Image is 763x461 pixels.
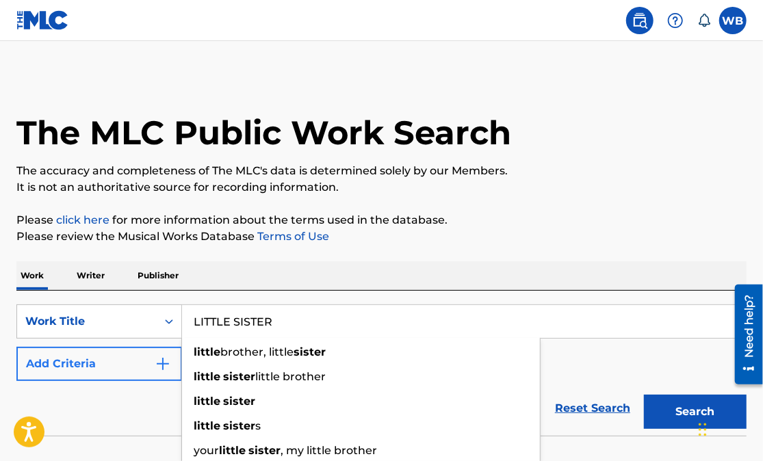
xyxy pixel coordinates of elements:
strong: sister [294,345,326,358]
span: brother, little [220,345,294,358]
button: Search [644,395,747,429]
p: Writer [73,261,109,290]
iframe: Resource Center [725,278,763,391]
strong: little [194,395,220,408]
a: click here [56,213,109,226]
strong: little [219,444,246,457]
strong: sister [223,370,255,383]
p: It is not an authoritative source for recording information. [16,179,747,196]
strong: sister [223,419,255,432]
span: s [255,419,261,432]
a: Terms of Use [255,230,329,243]
span: , my little brother [281,444,377,457]
img: help [667,12,684,29]
p: Please review the Musical Works Database [16,228,747,245]
span: little brother [255,370,326,383]
div: Drag [699,409,707,450]
strong: little [194,419,220,432]
h1: The MLC Public Work Search [16,112,511,153]
p: The accuracy and completeness of The MLC's data is determined solely by our Members. [16,163,747,179]
img: 9d2ae6d4665cec9f34b9.svg [155,356,171,372]
p: Work [16,261,48,290]
strong: little [194,345,220,358]
strong: sister [223,395,255,408]
span: your [194,444,219,457]
a: Reset Search [548,393,637,423]
p: Please for more information about the terms used in the database. [16,212,747,228]
div: User Menu [719,7,747,34]
iframe: Chat Widget [695,395,763,461]
button: Add Criteria [16,347,182,381]
a: Public Search [626,7,654,34]
div: Work Title [25,313,148,330]
div: Notifications [697,14,711,27]
div: Help [662,7,689,34]
img: MLC Logo [16,10,69,30]
form: Search Form [16,304,747,436]
img: search [632,12,648,29]
p: Publisher [133,261,183,290]
strong: sister [248,444,281,457]
strong: little [194,370,220,383]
